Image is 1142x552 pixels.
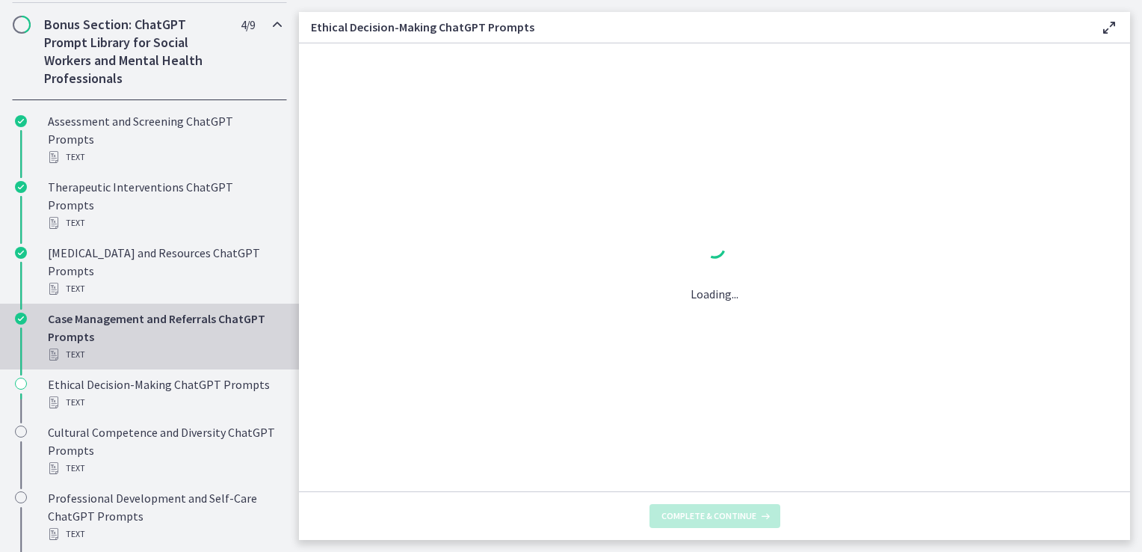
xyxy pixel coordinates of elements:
[15,247,27,259] i: Completed
[48,459,281,477] div: Text
[15,115,27,127] i: Completed
[241,16,255,34] span: 4 / 9
[48,178,281,232] div: Therapeutic Interventions ChatGPT Prompts
[48,280,281,298] div: Text
[48,393,281,411] div: Text
[48,489,281,543] div: Professional Development and Self-Care ChatGPT Prompts
[649,504,780,528] button: Complete & continue
[48,112,281,166] div: Assessment and Screening ChatGPT Prompts
[48,423,281,477] div: Cultural Competence and Diversity ChatGPT Prompts
[661,510,756,522] span: Complete & continue
[48,244,281,298] div: [MEDICAL_DATA] and Resources ChatGPT Prompts
[691,233,738,267] div: 1
[15,181,27,193] i: Completed
[48,346,281,364] div: Text
[691,285,738,303] p: Loading...
[48,525,281,543] div: Text
[15,313,27,325] i: Completed
[48,148,281,166] div: Text
[48,214,281,232] div: Text
[48,310,281,364] div: Case Management and Referrals ChatGPT Prompts
[44,16,226,88] h2: Bonus Section: ChatGPT Prompt Library for Social Workers and Mental Health Professionals
[48,375,281,411] div: Ethical Decision-Making ChatGPT Prompts
[311,18,1076,36] h3: Ethical Decision-Making ChatGPT Prompts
